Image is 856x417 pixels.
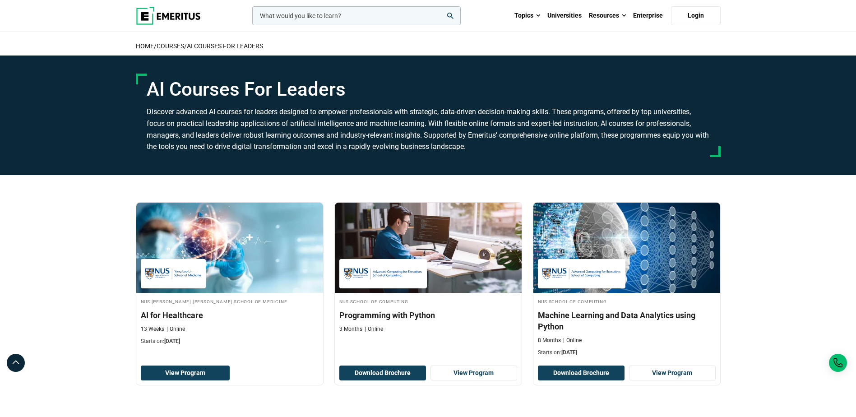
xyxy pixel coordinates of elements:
a: Coding Course by NUS School of Computing - NUS School of Computing NUS School of Computing Progra... [335,203,522,338]
a: COURSES [157,42,184,50]
img: NUS Yong Loo Lin School of Medicine [145,264,201,284]
span: [DATE] [164,338,180,344]
p: Online [563,337,582,344]
h4: NUS School of Computing [538,297,716,305]
a: AI Courses For Leaders [187,42,263,50]
img: AI for Healthcare | Online Healthcare Course [136,203,323,293]
button: Download Brochure [339,366,426,381]
h1: AI Courses For Leaders [147,78,710,101]
h4: NUS [PERSON_NAME] [PERSON_NAME] School of Medicine [141,297,319,305]
img: NUS School of Computing [542,264,621,284]
p: Starts on: [538,349,716,357]
a: home [136,42,154,50]
h3: AI for Healthcare [141,310,319,321]
a: Login [671,6,721,25]
input: woocommerce-product-search-field-0 [252,6,461,25]
p: Online [365,325,383,333]
button: Download Brochure [538,366,625,381]
img: Programming with Python | Online Coding Course [335,203,522,293]
a: Data Science and Analytics Course by NUS School of Computing - September 30, 2025 NUS School of C... [533,203,720,361]
p: Starts on: [141,338,319,345]
img: NUS School of Computing [344,264,422,284]
p: 8 Months [538,337,561,344]
a: View Program [141,366,230,381]
h2: / / [136,37,721,56]
p: Online [167,325,185,333]
h4: NUS School of Computing [339,297,517,305]
h3: Programming with Python [339,310,517,321]
a: Healthcare Course by NUS Yong Loo Lin School of Medicine - September 30, 2025 NUS Yong Loo Lin Sc... [136,203,323,350]
img: Machine Learning and Data Analytics using Python | Online Data Science and Analytics Course [533,203,720,293]
p: 13 Weeks [141,325,164,333]
span: [DATE] [561,349,577,356]
a: View Program [430,366,517,381]
span: Discover advanced AI courses for leaders designed to empower professionals with strategic, data-d... [147,107,709,151]
p: 3 Months [339,325,362,333]
a: View Program [629,366,716,381]
h3: Machine Learning and Data Analytics using Python [538,310,716,332]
